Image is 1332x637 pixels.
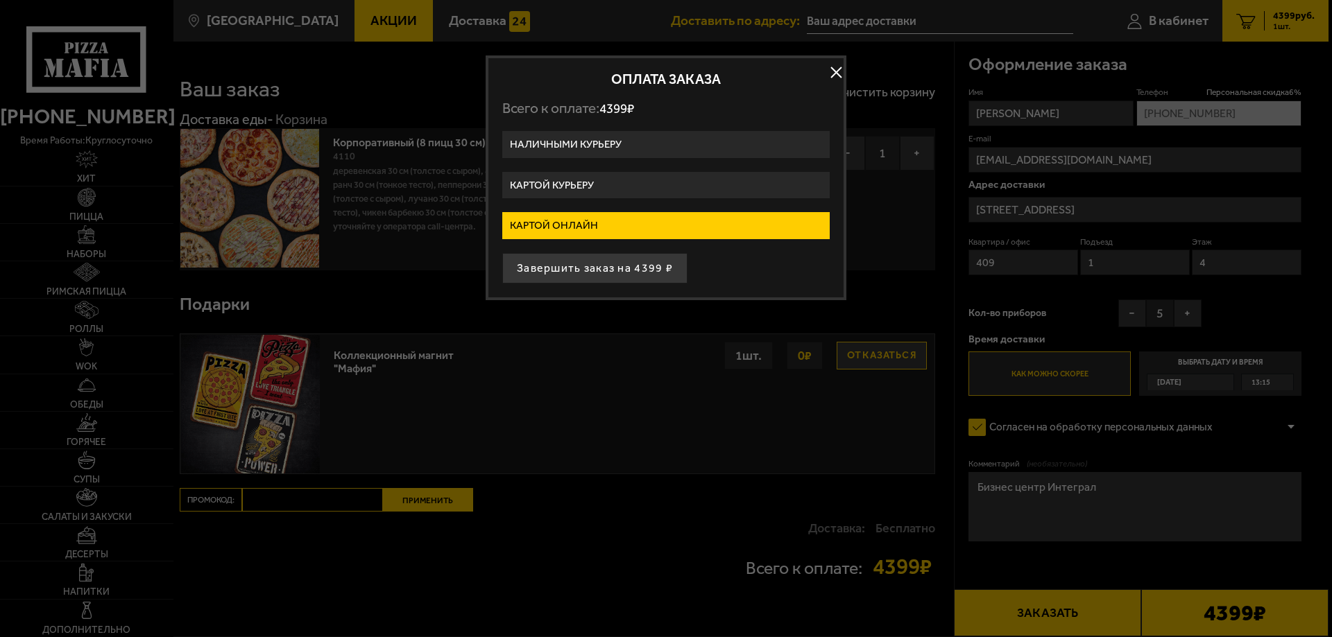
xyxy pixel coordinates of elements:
[502,72,830,86] h2: Оплата заказа
[502,212,830,239] label: Картой онлайн
[599,101,634,116] span: 4399 ₽
[502,100,830,117] p: Всего к оплате:
[502,172,830,199] label: Картой курьеру
[502,253,688,283] button: Завершить заказ на 4399 ₽
[502,131,830,158] label: Наличными курьеру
